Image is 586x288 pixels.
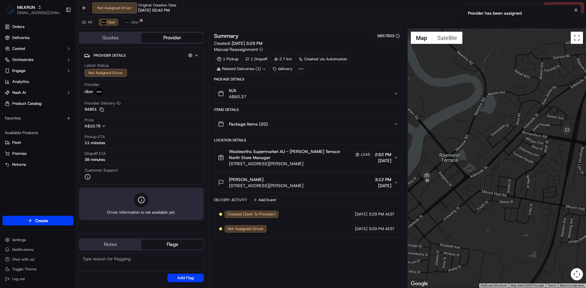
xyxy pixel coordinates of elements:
[229,176,263,183] span: [PERSON_NAME]
[2,99,74,108] a: Product Catalog
[229,161,372,167] span: [STREET_ADDRESS][PERSON_NAME]
[560,284,584,287] a: Report a map error
[2,77,74,87] a: Analytics
[5,5,15,15] img: MILKRUN
[375,151,391,158] span: 2:52 PM
[432,32,462,44] button: Show satellite imagery
[375,183,391,189] span: [DATE]
[227,212,276,217] span: Created (Sent To Provider)
[511,284,544,287] span: Map data ©2025 Google
[2,265,74,273] button: Toggle Theme
[12,151,27,156] span: Promise
[85,101,121,106] span: Provider Delivery ID
[12,257,34,262] span: Chat with us!
[107,210,175,215] span: Driver information is not available yet.
[214,46,263,52] button: Manual Reassignment
[422,176,432,186] div: 1
[17,4,35,10] button: MILKRUN
[2,216,74,226] button: Create
[12,101,42,106] span: Product Catalog
[562,126,572,135] div: 2
[214,145,402,170] button: Woolworths Supermarket AU - [PERSON_NAME] Terrace North Store Manager1245[STREET_ADDRESS][PERSON_...
[214,84,402,103] button: N/AA$60.37
[5,151,71,156] a: Promise
[85,157,105,162] div: 38 minutes
[12,237,26,242] span: Settings
[251,196,278,204] button: Add Event
[409,280,429,288] img: Google
[411,32,432,44] button: Show street map
[232,41,262,46] span: [DATE] 3:29 PM
[12,90,26,95] span: Nash AI
[214,40,262,46] span: Created:
[85,89,93,94] span: Uber
[94,53,126,58] span: Provider Details
[214,197,247,202] div: Delivery Activity
[377,33,400,39] button: 9857803
[214,138,402,143] div: Location Details
[12,57,34,62] span: Orchestrate
[107,20,116,25] span: Uber
[12,46,25,52] span: Control
[214,46,258,52] span: Manual Reassignment
[5,162,71,167] a: Returns
[355,226,367,232] span: [DATE]
[2,66,74,76] button: Engage
[229,121,268,127] span: Package Items ( 20 )
[2,149,74,158] button: Promise
[2,55,74,65] button: Orchestrate
[2,275,74,283] button: Log out
[96,88,103,95] img: uber-new-logo.jpeg
[79,33,141,43] button: Quotes
[229,87,246,94] span: N/A
[2,44,74,54] button: Control
[85,123,100,129] span: A$10.78
[85,82,99,87] span: Provider
[571,268,583,280] button: Map camera controls
[214,77,402,82] div: Package Details
[84,50,199,60] button: Provider Details
[12,247,34,252] span: Notifications
[131,20,139,25] span: Uber
[17,10,61,15] button: [EMAIL_ADDRESS][DOMAIN_NAME]
[2,128,74,138] div: Available Products
[214,173,402,192] button: [PERSON_NAME][STREET_ADDRESS][PERSON_NAME]3:12 PM[DATE]
[138,3,176,8] span: Original Creation Date
[79,19,95,26] button: All
[12,140,21,145] span: Fleet
[571,32,583,44] button: Toggle fullscreen view
[138,8,170,13] span: [DATE] 02:42 PM
[2,113,74,123] div: Favorites
[12,35,30,41] span: Deliveries
[85,123,138,129] button: A$10.78
[2,138,74,148] button: Fleet
[12,68,26,73] span: Engage
[12,267,37,272] span: Toggle Theme
[167,274,204,282] button: Add Flag
[2,160,74,169] button: Returns
[35,218,48,224] span: Create
[2,236,74,244] button: Settings
[2,33,74,43] a: Deliveries
[481,283,507,288] button: Keyboard shortcuts
[270,65,295,73] div: delivery
[369,212,395,217] span: 3:29 PM AEST
[12,79,29,84] span: Analytics
[85,134,105,140] span: Pickup ETA
[12,276,25,281] span: Log out
[85,151,106,156] span: Dropoff ETA
[214,55,241,63] div: 1 Pickup
[2,88,74,98] button: Nash AI
[5,140,71,145] a: Fleet
[2,245,74,254] button: Notifications
[12,24,24,30] span: Orders
[79,240,141,249] button: Notes
[99,19,118,26] button: Uber
[243,55,270,63] div: 1 Dropoff
[296,55,350,63] a: Created via Automation
[2,2,63,17] button: MILKRUNMILKRUN[EMAIL_ADDRESS][DOMAIN_NAME]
